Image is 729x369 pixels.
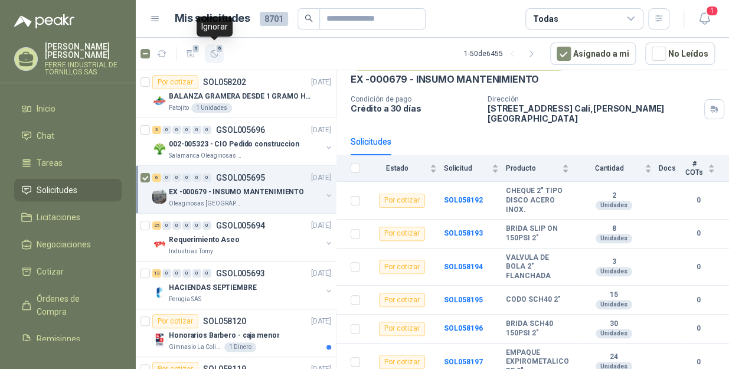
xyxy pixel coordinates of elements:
div: 1 - 50 de 6455 [464,44,541,63]
img: Company Logo [152,94,166,108]
div: Por cotizar [152,75,198,89]
div: 1 Dinero [224,342,256,352]
a: Por cotizarSOL058202[DATE] Company LogoBALANZA GRAMERA DESDE 1 GRAMO HASTA 5 GRAMOSPatojito1 Unid... [136,70,336,118]
p: Honorarios Barbero - caja menor [169,330,279,341]
p: [DATE] [311,77,331,88]
p: [DATE] [311,268,331,279]
p: 002-005323 - CIO Pedido construccion [169,139,299,150]
div: 0 [172,221,181,230]
p: Condición de pago [351,95,478,103]
b: 2 [576,191,652,201]
a: Solicitudes [14,179,122,201]
th: Cantidad [576,155,659,182]
b: 0 [682,262,715,273]
span: Órdenes de Compra [37,292,110,318]
span: Cotizar [37,265,64,278]
b: SOL058196 [444,324,483,332]
p: [DATE] [311,125,331,136]
a: SOL058194 [444,263,483,271]
img: Company Logo [152,237,166,252]
button: Asignado a mi [550,43,636,65]
div: Todas [533,12,558,25]
span: Licitaciones [37,211,80,224]
span: 6 [192,44,200,53]
div: 0 [162,221,171,230]
a: Inicio [14,97,122,120]
div: 1 Unidades [191,103,232,113]
p: Dirección [488,95,699,103]
div: Unidades [596,329,632,338]
th: # COTs [682,155,729,182]
h1: Mis solicitudes [175,10,250,27]
span: Producto [506,164,560,172]
button: 6 [181,44,200,63]
a: Tareas [14,152,122,174]
p: Requerimiento Aseo [169,234,240,246]
th: Producto [506,155,576,182]
div: 0 [192,269,201,277]
span: 6 [215,44,224,53]
a: Chat [14,125,122,147]
div: Por cotizar [379,260,425,274]
a: SOL058192 [444,196,483,204]
a: SOL058197 [444,358,483,366]
span: Negociaciones [37,238,91,251]
div: 0 [172,126,181,134]
span: search [305,14,313,22]
span: Solicitud [444,164,489,172]
p: GSOL005696 [216,126,265,134]
span: Solicitudes [37,184,77,197]
b: BRIDA SLIP ON 150PSI 2" [506,224,569,243]
div: Por cotizar [379,194,425,208]
div: Por cotizar [379,293,425,307]
b: 30 [576,319,652,329]
div: Por cotizar [379,322,425,336]
p: [DATE] [311,316,331,327]
a: Remisiones [14,328,122,350]
b: 0 [682,323,715,334]
a: Órdenes de Compra [14,288,122,323]
button: 1 [694,8,715,30]
img: Company Logo [152,142,166,156]
div: 0 [182,174,191,182]
p: HACIENDAS SEPTIEMBRE [169,282,257,293]
a: Licitaciones [14,206,122,228]
th: Solicitud [444,155,506,182]
p: GSOL005695 [216,174,265,182]
button: No Leídos [645,43,715,65]
b: 0 [682,295,715,306]
span: Chat [37,129,54,142]
b: 0 [682,195,715,206]
p: Oleaginosas [GEOGRAPHIC_DATA][PERSON_NAME] [169,199,243,208]
div: 0 [162,126,171,134]
span: # COTs [682,160,705,177]
img: Logo peakr [14,14,74,28]
span: 8701 [260,12,288,26]
div: Unidades [596,267,632,276]
p: Patojito [169,103,189,113]
b: 15 [576,290,652,300]
p: Crédito a 30 días [351,103,478,113]
span: Estado [367,164,427,172]
b: 24 [576,352,652,362]
a: Negociaciones [14,233,122,256]
b: 0 [682,228,715,239]
a: 25 0 0 0 0 0 GSOL005694[DATE] Company LogoRequerimiento AseoIndustrias Tomy [152,218,334,256]
p: [STREET_ADDRESS] Cali , [PERSON_NAME][GEOGRAPHIC_DATA] [488,103,699,123]
b: SOL058195 [444,296,483,304]
div: 0 [202,126,211,134]
p: Salamanca Oleaginosas SAS [169,151,243,161]
a: 6 0 0 0 0 0 GSOL005695[DATE] Company LogoEX -000679 - INSUMO MANTENIMIENTOOleaginosas [GEOGRAPHIC... [152,171,334,208]
div: 0 [162,174,171,182]
b: 8 [576,224,652,234]
b: BRIDA SCH40 150PSI 2" [506,319,569,338]
p: EX -000679 - INSUMO MANTENIMIENTO [169,187,304,198]
button: 6 [205,44,224,63]
p: Perugia SAS [169,295,201,304]
div: 0 [172,269,181,277]
div: Unidades [596,300,632,309]
div: Solicitudes [351,135,391,148]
